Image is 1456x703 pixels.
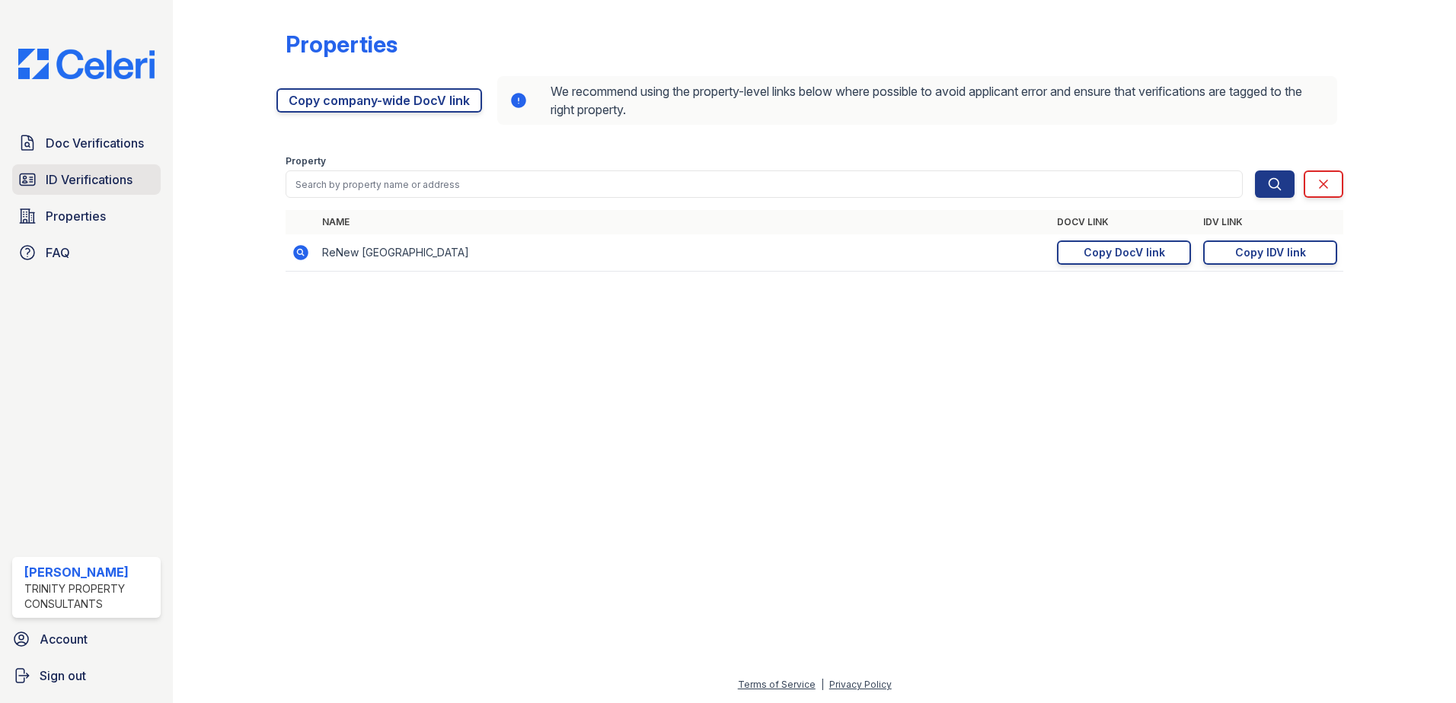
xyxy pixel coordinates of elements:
a: Copy company-wide DocV link [276,88,482,113]
a: FAQ [12,237,161,268]
a: Terms of Service [738,679,816,690]
span: ID Verifications [46,170,133,189]
div: [PERSON_NAME] [24,563,155,581]
a: Doc Verifications [12,128,161,158]
a: Account [6,624,167,654]
div: Trinity Property Consultants [24,581,155,612]
div: Copy DocV link [1084,245,1165,260]
span: Sign out [40,666,86,685]
a: Copy DocV link [1057,240,1191,265]
label: Property [286,155,326,167]
a: Properties [12,201,161,231]
img: CE_Logo_Blue-a8612792a0a2168367f1c8372b55b34899dd931a85d93a1a3d3e32e68fde9ad4.png [6,49,167,79]
span: Doc Verifications [46,134,144,152]
input: Search by property name or address [286,170,1243,198]
div: | [821,679,824,690]
a: Copy IDV link [1203,240,1337,265]
th: Name [316,210,1051,234]
a: ID Verifications [12,164,161,195]
a: Sign out [6,660,167,691]
div: Copy IDV link [1235,245,1306,260]
span: FAQ [46,243,70,262]
div: Properties [286,30,398,58]
a: Privacy Policy [829,679,892,690]
span: Properties [46,207,106,225]
div: We recommend using the property-level links below where possible to avoid applicant error and ens... [497,76,1337,125]
th: IDV Link [1197,210,1343,234]
td: ReNew [GEOGRAPHIC_DATA] [316,234,1051,272]
th: DocV Link [1051,210,1197,234]
span: Account [40,630,88,648]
